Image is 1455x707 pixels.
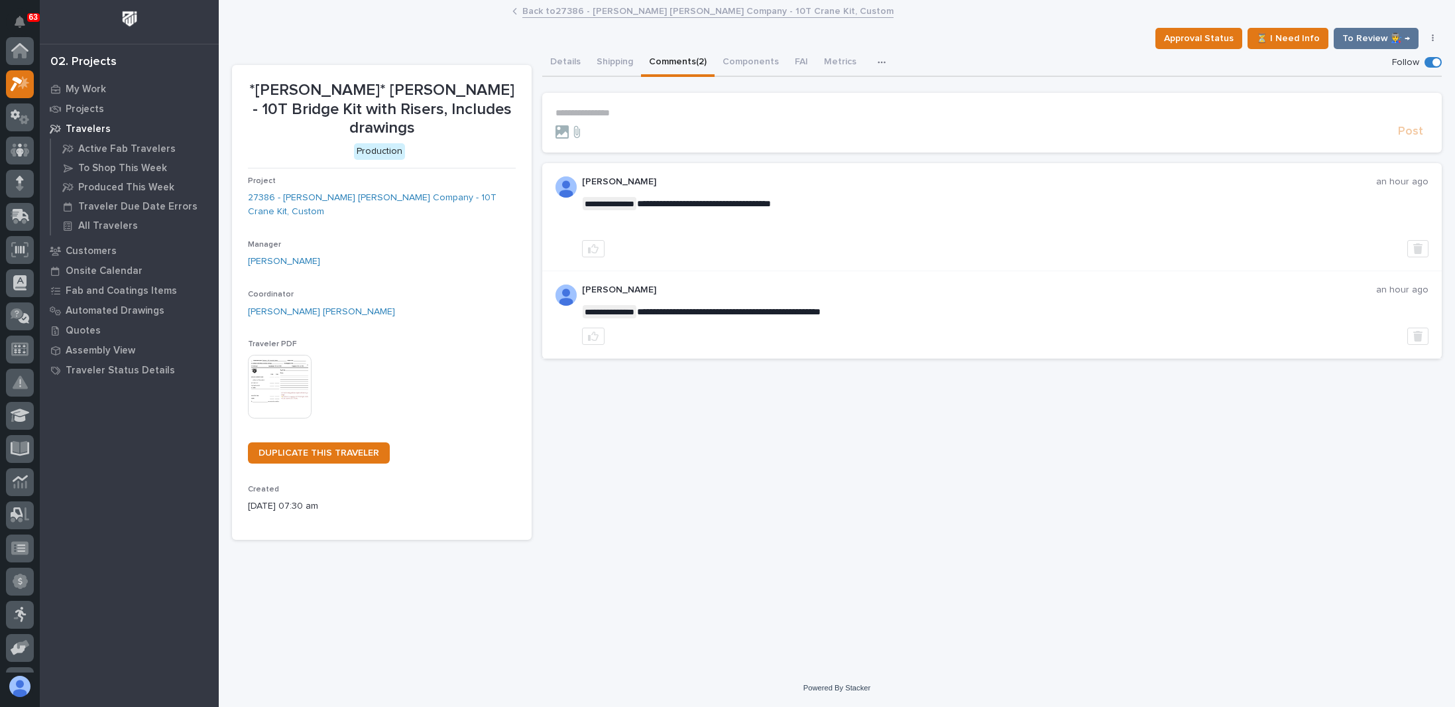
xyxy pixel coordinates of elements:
p: Automated Drawings [66,305,164,317]
div: 02. Projects [50,55,117,70]
button: Approval Status [1155,28,1242,49]
span: Created [248,485,279,493]
img: AOh14GhSlYjeM8O_ot9Zo41P9gQNwj0jkqEy9d647ulX9Q=s96-c [555,285,577,306]
p: 63 [29,13,38,22]
a: [PERSON_NAME] [248,255,320,269]
p: [PERSON_NAME] [582,176,1376,188]
a: To Shop This Week [51,159,219,177]
p: Projects [66,103,104,115]
span: Manager [248,241,281,249]
p: My Work [66,84,106,96]
p: [DATE] 07:30 am [248,499,516,513]
div: Production [354,143,405,160]
button: Post [1393,124,1428,139]
div: Notifications63 [17,16,34,37]
p: Active Fab Travelers [78,143,176,155]
p: Fab and Coatings Items [66,285,177,297]
a: Onsite Calendar [40,261,219,281]
button: ⏳ I Need Info [1248,28,1328,49]
a: Active Fab Travelers [51,139,219,158]
button: Notifications [6,8,34,36]
button: like this post [582,240,605,257]
a: Produced This Week [51,178,219,196]
a: Traveler Status Details [40,360,219,380]
p: All Travelers [78,220,138,232]
img: AOh14GhSlYjeM8O_ot9Zo41P9gQNwj0jkqEy9d647ulX9Q=s96-c [555,176,577,198]
a: Fab and Coatings Items [40,281,219,300]
button: like this post [582,328,605,345]
span: Approval Status [1164,31,1234,46]
button: Comments (2) [641,49,715,77]
button: Delete post [1407,240,1428,257]
p: *[PERSON_NAME]* [PERSON_NAME] - 10T Bridge Kit with Risers, Includes drawings [248,81,516,138]
button: To Review 👨‍🏭 → [1334,28,1419,49]
a: DUPLICATE THIS TRAVELER [248,442,390,464]
p: an hour ago [1376,176,1428,188]
a: All Travelers [51,216,219,235]
p: Assembly View [66,345,135,357]
button: Delete post [1407,328,1428,345]
a: Projects [40,99,219,119]
p: Travelers [66,123,111,135]
p: [PERSON_NAME] [582,285,1376,296]
span: Traveler PDF [248,340,297,348]
span: Post [1398,124,1423,139]
button: Shipping [589,49,641,77]
button: users-avatar [6,673,34,700]
p: Customers [66,245,117,257]
a: [PERSON_NAME] [PERSON_NAME] [248,305,395,319]
span: DUPLICATE THIS TRAVELER [259,448,379,458]
p: Quotes [66,325,101,337]
span: To Review 👨‍🏭 → [1342,31,1410,46]
img: Workspace Logo [117,7,142,31]
button: Components [715,49,787,77]
a: Assembly View [40,340,219,360]
button: Metrics [816,49,864,77]
span: Coordinator [248,290,294,298]
button: Details [542,49,589,77]
a: Back to27386 - [PERSON_NAME] [PERSON_NAME] Company - 10T Crane Kit, Custom [522,3,894,18]
p: Traveler Due Date Errors [78,201,198,213]
a: Customers [40,241,219,261]
a: Automated Drawings [40,300,219,320]
span: ⏳ I Need Info [1256,31,1320,46]
a: Powered By Stacker [803,684,870,692]
p: Produced This Week [78,182,174,194]
p: Traveler Status Details [66,365,175,377]
button: FAI [787,49,816,77]
a: Traveler Due Date Errors [51,197,219,216]
p: Follow [1392,57,1419,68]
a: My Work [40,79,219,99]
p: To Shop This Week [78,162,167,174]
a: Quotes [40,320,219,340]
a: 27386 - [PERSON_NAME] [PERSON_NAME] Company - 10T Crane Kit, Custom [248,191,516,219]
p: Onsite Calendar [66,265,143,277]
span: Project [248,177,276,185]
a: Travelers [40,119,219,139]
p: an hour ago [1376,285,1428,296]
